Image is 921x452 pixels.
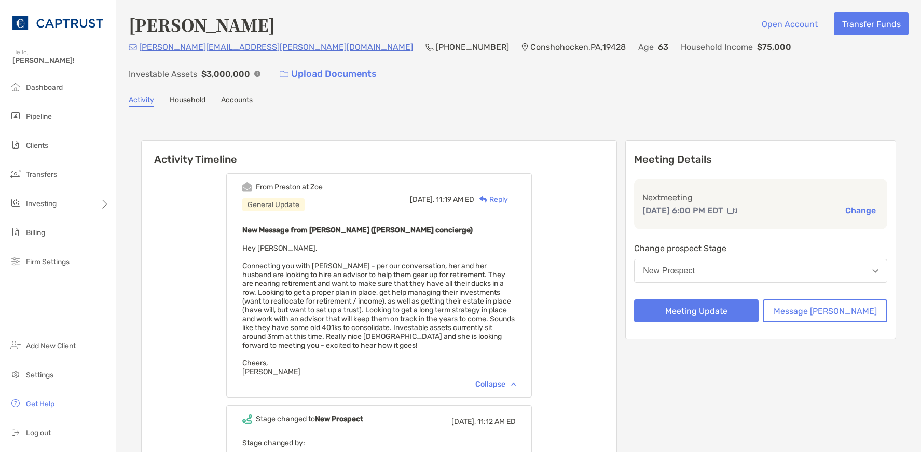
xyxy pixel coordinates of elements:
[12,56,109,65] span: [PERSON_NAME]!
[474,194,508,205] div: Reply
[254,71,260,77] img: Info Icon
[26,199,57,208] span: Investing
[634,299,759,322] button: Meeting Update
[475,380,516,389] div: Collapse
[26,170,57,179] span: Transfers
[477,417,516,426] span: 11:12 AM ED
[242,198,305,211] div: General Update
[634,242,887,255] p: Change prospect Stage
[9,197,22,209] img: investing icon
[9,168,22,180] img: transfers icon
[9,80,22,93] img: dashboard icon
[129,44,137,50] img: Email Icon
[634,259,887,283] button: New Prospect
[26,228,45,237] span: Billing
[280,71,288,78] img: button icon
[129,95,154,107] a: Activity
[129,67,197,80] p: Investable Assets
[753,12,826,35] button: Open Account
[26,112,52,121] span: Pipeline
[256,415,363,423] div: Stage changed to
[26,141,48,150] span: Clients
[170,95,205,107] a: Household
[9,226,22,238] img: billing icon
[757,40,791,53] p: $75,000
[26,341,76,350] span: Add New Client
[12,4,103,42] img: CAPTRUST Logo
[842,205,879,216] button: Change
[638,40,654,53] p: Age
[26,429,51,437] span: Log out
[425,43,434,51] img: Phone Icon
[139,40,413,53] p: [PERSON_NAME][EMAIL_ADDRESS][PERSON_NAME][DOMAIN_NAME]
[727,207,737,215] img: communication type
[681,40,753,53] p: Household Income
[242,244,515,376] span: Hey [PERSON_NAME], Connecting you with [PERSON_NAME] - per our conversation, her and her husband ...
[201,67,250,80] p: $3,000,000
[521,43,528,51] img: Location Icon
[242,226,473,235] b: New Message from [PERSON_NAME] ([PERSON_NAME] concierge)
[26,83,63,92] span: Dashboard
[9,139,22,151] img: clients icon
[221,95,253,107] a: Accounts
[872,269,878,273] img: Open dropdown arrow
[315,415,363,423] b: New Prospect
[763,299,887,322] button: Message [PERSON_NAME]
[834,12,909,35] button: Transfer Funds
[511,382,516,386] img: Chevron icon
[9,426,22,439] img: logout icon
[634,153,887,166] p: Meeting Details
[9,109,22,122] img: pipeline icon
[242,182,252,192] img: Event icon
[26,257,70,266] span: Firm Settings
[242,414,252,424] img: Event icon
[436,195,474,204] span: 11:19 AM ED
[273,63,383,85] a: Upload Documents
[26,400,54,408] span: Get Help
[642,204,723,217] p: [DATE] 6:00 PM EDT
[242,436,516,449] p: Stage changed by:
[451,417,476,426] span: [DATE],
[9,339,22,351] img: add_new_client icon
[658,40,668,53] p: 63
[129,12,275,36] h4: [PERSON_NAME]
[479,196,487,203] img: Reply icon
[643,266,695,276] div: New Prospect
[142,141,616,166] h6: Activity Timeline
[642,191,879,204] p: Next meeting
[530,40,626,53] p: Conshohocken , PA , 19428
[9,397,22,409] img: get-help icon
[256,183,323,191] div: From Preston at Zoe
[436,40,509,53] p: [PHONE_NUMBER]
[9,368,22,380] img: settings icon
[26,371,53,379] span: Settings
[9,255,22,267] img: firm-settings icon
[410,195,434,204] span: [DATE],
